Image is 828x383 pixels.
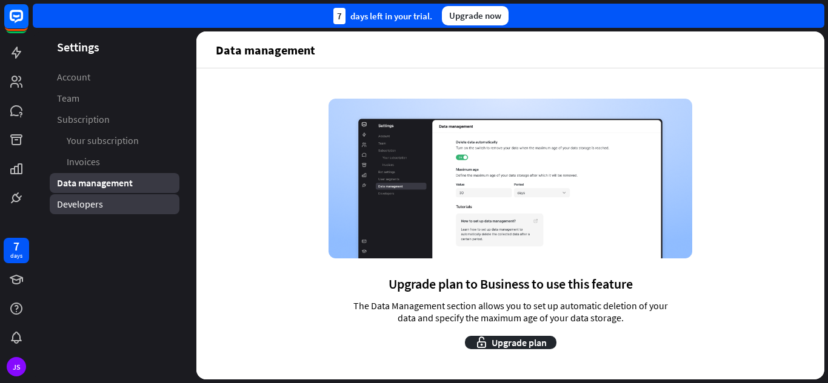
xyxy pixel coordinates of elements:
span: Developers [57,198,103,211]
span: Data management [57,177,133,189]
span: Team [57,92,79,105]
div: JS [7,357,26,376]
button: Upgrade plan [465,336,556,349]
div: days left in your trial. [333,8,432,24]
span: Subscription [57,113,110,126]
a: Invoices [50,152,179,172]
span: Upgrade plan to Business to use this feature [389,275,633,292]
a: Team [50,88,179,108]
span: Your subscription [67,134,139,147]
div: days [10,252,22,260]
header: Settings [33,39,196,55]
a: Developers [50,194,179,214]
div: Upgrade now [442,6,509,25]
div: 7 [333,8,346,24]
a: Subscription [50,110,179,129]
span: Invoices [67,155,100,168]
a: Account [50,67,179,87]
header: Data management [196,31,824,68]
img: Data management page screenshot [329,99,692,258]
a: 7 days [4,238,29,263]
a: Your subscription [50,131,179,151]
span: The Data Management section allows you to set up automatic deletion of your data and specify the ... [344,300,677,324]
span: Account [57,71,90,83]
div: 7 [13,241,19,252]
button: Open LiveChat chat widget [10,5,46,41]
